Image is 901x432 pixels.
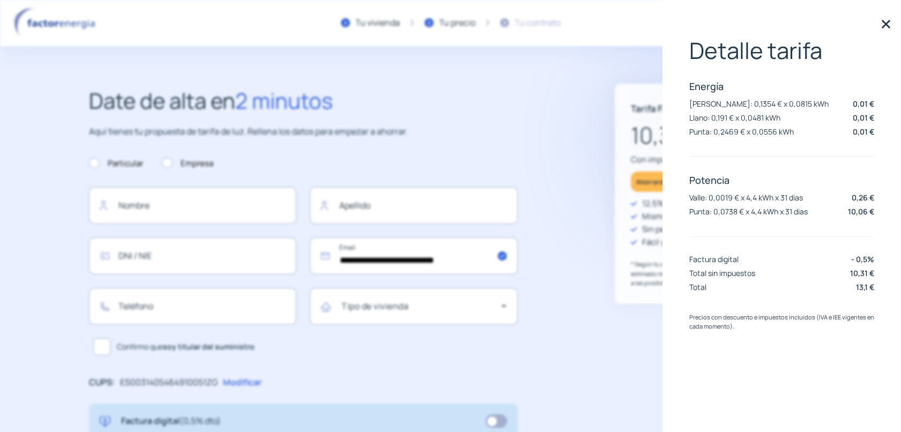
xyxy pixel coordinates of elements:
[689,312,874,331] p: Precios con descuento e impuestos incluidos (IVA e IEE vigentes en cada momento).
[642,223,704,236] p: Sin permanencia
[850,267,874,279] p: 10,31 €
[439,16,475,30] div: Tu precio
[631,101,739,116] p: Tarifa Fija de luz ·
[853,112,874,123] p: 0,01 €
[853,126,874,137] p: 0,01 €
[689,38,874,63] p: Detalle tarifa
[642,236,759,249] p: Fácil y rápido: Alta en 2 minutos
[851,254,874,265] p: - 0,5%
[89,125,518,139] p: Aquí tienes tu propuesta de tarifa de luz. Rellena los datos para empezar a ahorrar.
[689,192,803,203] p: Valle: 0,0019 € x 4,4 kWh x 31 dias
[853,98,874,109] p: 0,01 €
[642,197,718,210] p: 12,5% de descuento
[631,153,796,166] p: Con impuestos:
[89,84,518,118] h2: Date de alta en
[235,86,333,115] span: 2 minutos
[223,376,262,390] p: Modificar
[642,210,767,223] p: Mismo precio del kWh todo el año
[848,206,874,217] p: 10,06 €
[689,113,780,123] p: Llano: 0,191 € x 0,0481 kWh
[631,259,796,288] p: * Según tu consumo, este sería el importe promedio estimado mensual que pagarías. Este importe qu...
[689,126,794,137] p: Punta: 0,2469 € x 0,0556 kWh
[689,282,706,292] p: Total
[89,376,115,390] p: CUPS:
[515,16,561,30] div: Tu contrato
[355,16,400,30] div: Tu vivienda
[163,341,255,352] b: soy titular del suministro
[100,414,110,428] img: digital-invoice.svg
[121,414,221,428] p: Factura digital
[689,99,829,109] p: [PERSON_NAME]: 0,1354 € x 0,0815 kWh
[180,415,221,427] span: (0,5% dto)
[117,341,255,353] span: Confirmo que
[689,174,874,187] p: Potencia
[689,268,755,278] p: Total sin impuestos
[856,281,874,293] p: 13,1 €
[689,80,874,93] p: Energía
[631,117,796,153] p: 10,31 €
[89,157,143,170] label: Particular
[852,192,874,203] p: 0,26 €
[341,300,408,312] mat-label: Tipo de vivienda
[120,376,218,390] p: ES0031405464910051ZG
[689,206,808,217] p: Punta: 0,0738 € x 4,4 kWh x 31 dias
[636,176,732,188] p: Ahorrarás hasta 300,03 € al año
[689,254,739,264] p: Factura digital
[11,8,102,39] img: logo factor
[162,157,213,170] label: Empresa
